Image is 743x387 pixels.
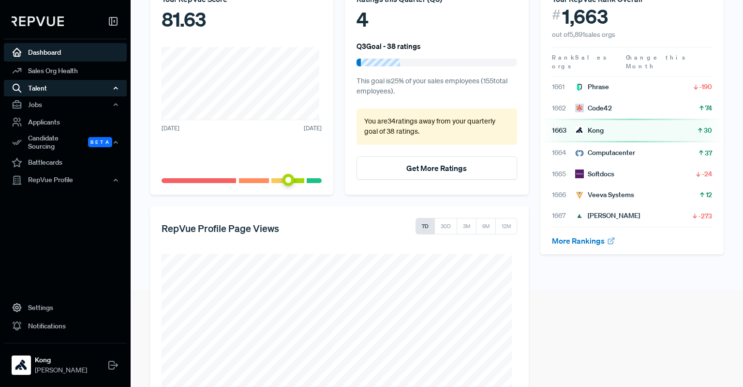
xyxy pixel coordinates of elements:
img: Kong [14,357,29,373]
span: 37 [705,148,712,158]
a: Applicants [4,113,127,131]
a: Notifications [4,317,127,335]
img: RepVue [12,16,64,26]
button: Talent [4,80,127,96]
strong: Kong [35,355,87,365]
button: 3M [457,218,476,234]
span: # [552,5,561,25]
div: Computacenter [575,148,635,158]
h6: Q3 Goal - 38 ratings [357,42,421,50]
span: 1663 [552,125,575,136]
img: Computacenter [575,149,584,157]
button: Candidate Sourcing Beta [4,131,127,154]
span: 1664 [552,148,575,158]
img: Softdocs [575,170,584,178]
span: 12 [706,190,712,200]
span: Rank [552,53,575,62]
span: [PERSON_NAME] [35,365,87,375]
span: -273 [698,211,712,221]
span: 1661 [552,82,575,92]
span: 1662 [552,103,575,113]
div: Candidate Sourcing [4,131,127,154]
span: -24 [702,169,712,179]
img: Code42 [575,104,584,112]
span: [DATE] [162,124,179,133]
button: 12M [495,218,517,234]
a: Settings [4,298,127,317]
span: Change this Month [626,53,687,70]
div: [PERSON_NAME] [575,211,640,221]
div: Code42 [575,103,612,113]
button: RepVue Profile [4,172,127,188]
a: KongKong[PERSON_NAME] [4,343,127,379]
span: out of 5,891 sales orgs [552,30,615,39]
div: 81.63 [162,5,322,34]
span: 1667 [552,211,575,221]
div: Softdocs [575,169,614,179]
span: -190 [699,82,712,92]
img: Bozzuto [575,212,584,220]
h5: RepVue Profile Page Views [162,222,279,234]
button: 7D [416,218,435,234]
span: 1665 [552,169,575,179]
span: Beta [88,137,112,147]
div: Kong [575,125,604,136]
button: 6M [476,218,496,234]
img: Phrase [575,83,584,92]
span: [DATE] [304,124,322,133]
div: Veeva Systems [575,190,634,200]
p: You are 34 ratings away from your quarterly goal of 38 ratings . [364,116,509,137]
img: Kong [575,126,584,135]
a: Dashboard [4,43,127,62]
span: 1666 [552,190,575,200]
a: Battlecards [4,154,127,172]
span: 30 [704,125,712,135]
button: Get More Ratings [357,156,517,180]
a: Sales Org Health [4,62,127,80]
span: Sales orgs [552,53,608,70]
div: 4 [357,5,517,34]
span: 1,663 [562,5,608,28]
span: 74 [705,103,712,113]
button: Jobs [4,96,127,113]
div: Phrase [575,82,609,92]
button: 30D [434,218,457,234]
a: More Rankings [552,236,616,246]
p: This goal is 25 % of your sales employees ( 155 total employees). [357,76,517,97]
img: Veeva Systems [575,191,584,200]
